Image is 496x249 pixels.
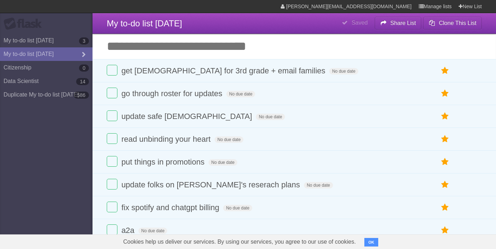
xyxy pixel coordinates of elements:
span: go through roster for updates [121,89,224,98]
span: get [DEMOGRAPHIC_DATA] for 3rd grade + email families [121,66,327,75]
b: 14 [76,78,89,85]
span: No due date [138,228,167,234]
b: 0 [79,64,89,72]
label: Star task [438,88,452,99]
label: Done [107,65,117,76]
label: Done [107,133,117,144]
span: No due date [209,159,237,166]
span: No due date [215,136,243,143]
button: Clone This List [423,17,482,30]
label: Done [107,110,117,121]
label: Star task [438,110,452,122]
b: Share List [390,20,416,26]
span: No due date [226,91,255,97]
label: Star task [438,133,452,145]
span: a2a [121,226,136,235]
b: 3 [79,37,89,45]
label: Done [107,202,117,212]
label: Done [107,156,117,167]
label: Done [107,179,117,190]
span: update folks on [PERSON_NAME]'s reserach plans [121,180,302,189]
label: Star task [438,202,452,213]
label: Star task [438,224,452,236]
label: Star task [438,179,452,191]
label: Done [107,88,117,98]
label: Star task [438,65,452,77]
b: Clone This List [439,20,476,26]
b: 586 [74,92,89,99]
span: update safe [DEMOGRAPHIC_DATA] [121,112,254,121]
span: put things in promotions [121,157,206,166]
label: Star task [438,156,452,168]
label: Done [107,224,117,235]
span: read unbinding your heart [121,135,212,144]
button: Share List [375,17,422,30]
div: Flask [4,17,46,30]
span: My to-do list [DATE] [107,19,182,28]
button: OK [364,238,378,247]
span: fix spotify and chatgpt billing [121,203,221,212]
span: No due date [256,114,285,120]
span: Cookies help us deliver our services. By using our services, you agree to our use of cookies. [116,235,363,249]
span: No due date [304,182,333,188]
span: No due date [329,68,358,74]
span: No due date [223,205,252,211]
b: Saved [352,20,368,26]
